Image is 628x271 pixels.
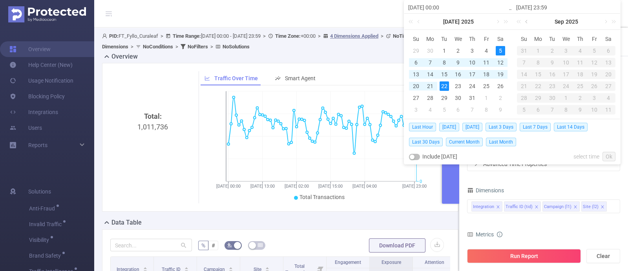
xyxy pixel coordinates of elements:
td: September 22, 2025 [531,80,545,92]
td: September 9, 2025 [545,57,559,68]
div: 22 [531,81,545,91]
i: icon: user [102,33,109,39]
span: Metrics [467,231,494,238]
span: Fr [587,35,601,42]
div: 23 [545,81,559,91]
div: 15 [531,70,545,79]
div: 24 [559,81,573,91]
a: Integrations [9,104,58,120]
a: Previous month (PageUp) [524,14,531,29]
tspan: [DATE] 23:00 [402,184,427,189]
div: 1 [440,46,449,55]
div: 20 [601,70,615,79]
td: September 27, 2025 [601,80,615,92]
span: Last Hour [409,123,436,131]
div: 4 [573,46,587,55]
a: Blocking Policy [9,88,65,104]
b: No Solutions [223,44,250,50]
span: Th [573,35,587,42]
div: Sort [143,266,148,271]
div: 11 [482,58,491,67]
td: September 25, 2025 [573,80,587,92]
span: [DATE] [439,123,459,131]
td: October 11, 2025 [601,104,615,116]
i: icon: caret-up [184,266,189,268]
a: [DATE] [442,14,460,29]
div: Site (l2) [583,202,599,212]
div: 27 [601,81,615,91]
div: 5 [440,105,449,114]
div: 9 [573,105,587,114]
span: Su [409,35,423,42]
td: July 16, 2025 [451,68,466,80]
button: Clear [586,249,620,263]
i: icon: close [601,205,604,210]
td: September 29, 2025 [531,92,545,104]
td: September 6, 2025 [601,45,615,57]
th: Fri [479,33,493,45]
div: 30 [425,46,435,55]
th: Fri [587,33,601,45]
div: 14 [425,70,435,79]
span: > [378,33,386,39]
td: September 3, 2025 [559,45,573,57]
div: 28 [425,93,435,103]
span: Su [517,35,531,42]
div: 8 [440,58,449,67]
span: We [451,35,466,42]
div: 6 [601,46,615,55]
a: Next year (Control + right) [607,14,617,29]
div: 4 [601,93,615,103]
div: 29 [411,46,421,55]
th: Tue [437,33,451,45]
button: Download PDF [369,238,425,253]
i: icon: close [573,205,577,210]
td: September 5, 2025 [587,45,601,57]
div: 7 [545,105,559,114]
div: Integration [473,202,494,212]
td: July 15, 2025 [437,68,451,80]
span: Reports [28,142,47,148]
div: 26 [587,81,601,91]
div: 27 [411,93,421,103]
td: September 24, 2025 [559,80,573,92]
span: Total Transactions [299,194,345,200]
td: July 12, 2025 [493,57,508,68]
div: 19 [496,70,505,79]
div: 15 [440,70,449,79]
div: 24 [467,81,477,91]
a: Usage Notification [9,73,73,88]
td: July 21, 2025 [423,80,437,92]
div: 16 [545,70,559,79]
div: 30 [545,93,559,103]
div: 18 [573,70,587,79]
td: October 7, 2025 [545,104,559,116]
td: September 8, 2025 [531,57,545,68]
span: Exposure [382,260,401,265]
a: 2025 [460,14,475,29]
td: July 18, 2025 [479,68,493,80]
div: 23 [453,81,463,91]
span: Dimensions [467,187,504,194]
b: Total: [144,112,162,120]
div: 29 [531,93,545,103]
span: Last 3 Days [486,123,517,131]
div: 1 [559,93,573,103]
b: No Conditions [143,44,173,50]
div: 3 [467,46,477,55]
td: July 8, 2025 [437,57,451,68]
h2: Data Table [111,218,142,227]
div: 10 [559,58,573,67]
td: July 22, 2025 [437,80,451,92]
div: 3 [587,93,601,103]
td: July 11, 2025 [479,57,493,68]
td: September 14, 2025 [517,68,531,80]
div: 2 [453,46,463,55]
div: 2 [545,46,559,55]
td: August 4, 2025 [423,104,437,116]
tspan: [DATE] 00:00 [216,184,241,189]
div: 10 [587,105,601,114]
td: July 1, 2025 [437,45,451,57]
span: Tu [437,35,451,42]
div: 25 [482,81,491,91]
